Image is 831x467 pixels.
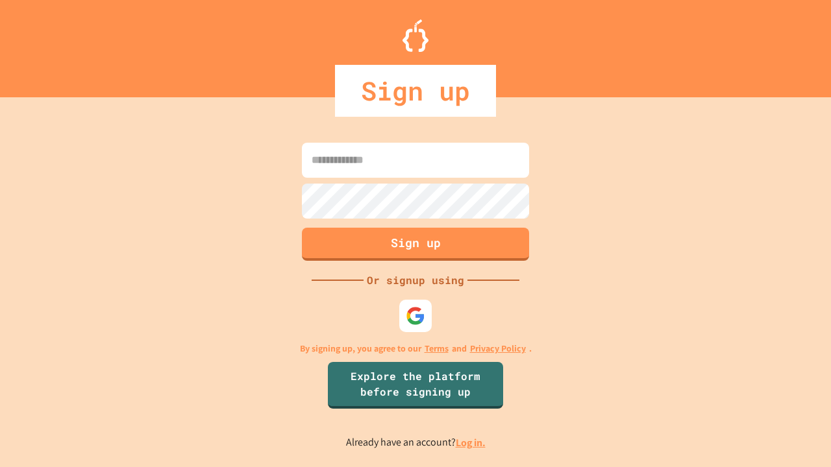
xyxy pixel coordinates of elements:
[346,435,486,451] p: Already have an account?
[403,19,428,52] img: Logo.svg
[300,342,532,355] p: By signing up, you agree to our and .
[456,436,486,449] a: Log in.
[302,228,529,261] button: Sign up
[470,342,526,355] a: Privacy Policy
[406,306,425,326] img: google-icon.svg
[328,362,503,409] a: Explore the platform before signing up
[335,65,496,117] div: Sign up
[425,342,449,355] a: Terms
[364,272,467,288] div: Or signup using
